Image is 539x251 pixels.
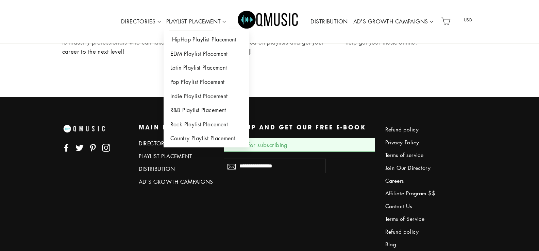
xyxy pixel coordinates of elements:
[164,33,249,47] a: HipHop Playlist Placement
[385,213,460,225] a: Terms of Service
[164,89,249,104] a: Indie Playlist Placement
[455,15,481,25] span: USD
[98,2,438,41] div: Primary
[164,47,249,61] a: EDM Playlist Placement
[224,138,375,152] div: Thanks for subscribing
[385,137,460,148] a: Privacy Policy
[118,14,164,30] a: DIRECTORIES
[238,6,299,37] img: Q Music Promotions
[385,239,460,250] a: Blog
[385,124,460,135] a: Refund policy
[385,201,460,212] a: Contact Us
[385,175,460,186] a: Careers
[139,163,214,175] a: DISTRIBUTION
[224,124,375,131] p: Sign up and get our FREE e-book
[385,162,460,174] a: Join Our Directory
[385,188,460,199] a: Affiliate Program $$
[164,118,249,132] a: Rock Playlist Placement
[351,14,436,30] a: AD'S GROWTH CAMPAIGNS
[385,226,460,237] a: Refund policy
[164,103,249,118] a: R&B Playlist Placement
[164,61,249,75] a: Latin Playlist Placement
[139,176,214,187] a: AD'S GROWTH CAMPAIGNS
[164,75,249,89] a: Pop Playlist Placement
[139,138,214,149] a: DIRECTORIES
[385,149,460,161] a: Terms of service
[164,131,249,146] a: Country Playlist Placement
[308,14,350,30] a: DISTRIBUTION
[139,151,214,162] a: PLAYLIST PLACEMENT
[62,124,106,133] img: Q music promotions ¬ blogs radio spotify playlist placement
[139,124,214,131] p: Main menu
[164,14,229,30] a: PLAYLIST PLACEMENT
